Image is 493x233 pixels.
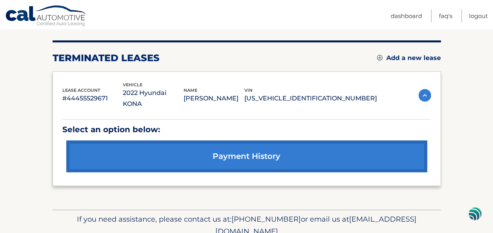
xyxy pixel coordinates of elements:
a: payment history [66,140,427,172]
p: #44455529671 [62,93,123,104]
span: vin [244,87,253,93]
p: [US_VEHICLE_IDENTIFICATION_NUMBER] [244,93,377,104]
a: Dashboard [391,9,422,22]
p: [PERSON_NAME] [184,93,244,104]
img: accordion-active.svg [418,89,431,102]
a: Add a new lease [377,54,441,62]
span: vehicle [123,82,142,87]
a: Logout [469,9,488,22]
p: 2022 Hyundai KONA [123,87,184,109]
a: Cal Automotive [5,5,87,28]
img: add.svg [377,55,382,60]
h2: terminated leases [53,52,160,64]
img: svg+xml;base64,PHN2ZyB3aWR0aD0iNDgiIGhlaWdodD0iNDgiIHZpZXdCb3g9IjAgMCA0OCA0OCIgZmlsbD0ibm9uZSIgeG... [468,207,482,221]
span: [PHONE_NUMBER] [231,215,301,224]
span: name [184,87,197,93]
p: Select an option below: [62,123,431,137]
a: FAQ's [439,9,452,22]
span: lease account [62,87,100,93]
